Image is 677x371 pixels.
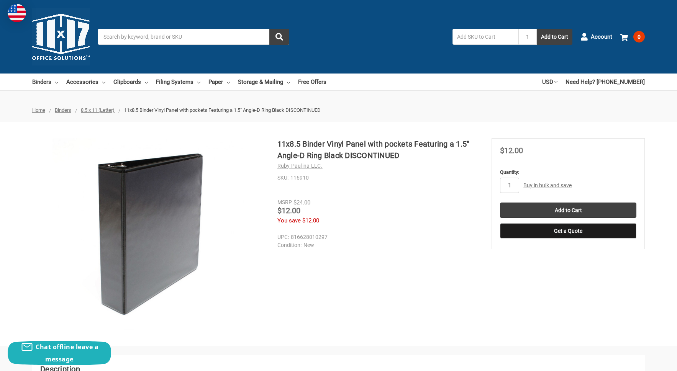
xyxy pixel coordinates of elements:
img: duty and tax information for United States [8,4,26,22]
a: Need Help? [PHONE_NUMBER] [566,74,645,90]
a: Filing Systems [156,74,200,90]
span: $24.00 [293,199,310,206]
button: Get a Quote [500,223,636,239]
a: USD [542,74,557,90]
span: You save [277,217,301,224]
a: Paper [208,74,230,90]
a: 8.5 x 11 (Letter) [81,107,115,113]
a: Accessories [66,74,105,90]
span: Account [591,33,612,41]
input: Add to Cart [500,203,636,218]
span: $12.00 [500,146,523,155]
dd: New [277,241,476,249]
dd: 116910 [277,174,479,182]
a: Storage & Mailing [238,74,290,90]
button: Chat offline leave a message [8,341,111,365]
a: Ruby Paulina LLC. [277,163,323,169]
div: MSRP [277,198,292,206]
button: Add to Cart [537,29,572,45]
img: 11x8.5 Binder Vinyl Panel with pockets Featuring a 1.5" Angle-D Ring Black [52,138,244,330]
a: Free Offers [298,74,326,90]
span: Chat offline leave a message [36,343,98,363]
a: Home [32,107,45,113]
a: Account [580,27,612,47]
dd: 816628010297 [277,233,476,241]
dt: SKU: [277,174,289,182]
a: 0 [620,27,645,47]
a: Clipboards [113,74,148,90]
dt: UPC: [277,233,289,241]
img: 11x17.com [32,8,90,65]
a: Binders [55,107,71,113]
span: $12.00 [302,217,319,224]
a: Buy in bulk and save [523,182,572,188]
span: 0 [633,31,645,42]
label: Quantity: [500,168,636,176]
span: 11x8.5 Binder Vinyl Panel with pockets Featuring a 1.5" Angle-D Ring Black DISCONTINUED [124,107,321,113]
h1: 11x8.5 Binder Vinyl Panel with pockets Featuring a 1.5" Angle-D Ring Black DISCONTINUED [277,138,479,161]
dt: Condition: [277,241,302,249]
input: Add SKU to Cart [452,29,518,45]
input: Search by keyword, brand or SKU [98,29,289,45]
a: Binders [32,74,58,90]
span: $12.00 [277,206,300,215]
